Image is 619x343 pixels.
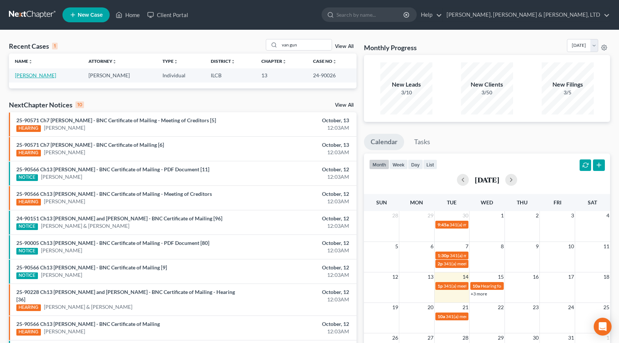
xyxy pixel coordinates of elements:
div: October, 12 [243,190,349,198]
span: 10 [567,242,575,251]
a: 25-90571 Ch7 [PERSON_NAME] - BNC Certificate of Mailing [6] [16,142,164,148]
div: 3/10 [380,89,432,96]
i: unfold_more [112,59,117,64]
span: 23 [532,303,539,312]
a: [PERSON_NAME] [41,271,82,279]
div: 3/50 [461,89,513,96]
span: 29 [497,333,504,342]
a: Attorneyunfold_more [88,58,117,64]
div: 12:03AM [243,149,349,156]
span: New Case [78,12,103,18]
span: 25 [603,303,610,312]
span: 341(a) meeting for [PERSON_NAME] & [PERSON_NAME] [444,283,555,289]
span: Mon [410,199,423,206]
span: 16 [532,272,539,281]
a: 25-90566 Ch13 [PERSON_NAME] - BNC Certificate of Mailing - Meeting of Creditors [16,191,212,197]
a: +3 more [471,291,487,297]
a: Tasks [407,134,437,150]
div: NOTICE [16,174,38,181]
span: 14 [462,272,469,281]
a: [PERSON_NAME] [41,173,82,181]
input: Search by name... [280,39,332,50]
span: Hearing for [PERSON_NAME] [481,283,539,289]
span: 28 [391,211,399,220]
h3: Monthly Progress [364,43,417,52]
td: ILCB [205,68,255,82]
span: 10a [438,314,445,319]
span: 27 [427,333,434,342]
span: 3 [570,211,575,220]
div: Open Intercom Messenger [594,318,612,336]
a: View All [335,44,354,49]
span: 22 [497,303,504,312]
a: 25-90566 Ch13 [PERSON_NAME] - BNC Certificate of Mailing [16,321,160,327]
span: 15 [497,272,504,281]
span: 1 [606,333,610,342]
button: list [423,159,437,169]
div: 12:03AM [243,296,349,303]
button: week [389,159,408,169]
div: New Leads [380,80,432,89]
a: 24-90151 Ch13 [PERSON_NAME] and [PERSON_NAME] - BNC Certificate of Mailing [96] [16,215,222,221]
div: 12:03AM [243,271,349,279]
i: unfold_more [28,59,33,64]
div: 12:03AM [243,173,349,181]
a: [PERSON_NAME] [44,328,85,335]
a: Client Portal [144,8,192,22]
div: HEARING [16,125,41,132]
div: 3/5 [542,89,594,96]
div: October, 13 [243,141,349,149]
div: HEARING [16,150,41,156]
div: NOTICE [16,248,38,255]
span: 29 [427,211,434,220]
span: Wed [481,199,493,206]
span: 21 [462,303,469,312]
div: NextChapter Notices [9,100,84,109]
a: 25-90228 Ch13 [PERSON_NAME] and [PERSON_NAME] - BNC Certificate of Mailing - Hearing [36] [16,289,235,302]
div: October, 12 [243,264,349,271]
i: unfold_more [174,59,178,64]
a: 25-90566 Ch13 [PERSON_NAME] - BNC Certificate of Mailing - PDF Document [11] [16,166,209,172]
span: 31 [567,333,575,342]
span: 9:45a [438,222,449,227]
span: Tue [447,199,457,206]
a: [PERSON_NAME] [41,247,82,254]
a: [PERSON_NAME] [44,124,85,132]
a: Nameunfold_more [15,58,33,64]
td: 13 [255,68,307,82]
span: 28 [462,333,469,342]
span: 5 [394,242,399,251]
span: 2p [438,261,443,266]
div: 12:03AM [243,328,349,335]
div: 10 [75,101,84,108]
input: Search by name... [336,8,404,22]
span: 4 [606,211,610,220]
span: 24 [567,303,575,312]
span: 1p [438,283,443,289]
div: HEARING [16,329,41,336]
a: [PERSON_NAME] & [PERSON_NAME] [44,303,132,311]
div: October, 12 [243,320,349,328]
a: [PERSON_NAME] & [PERSON_NAME] [41,222,129,230]
td: [PERSON_NAME] [83,68,156,82]
a: Chapterunfold_more [261,58,287,64]
span: 7 [465,242,469,251]
a: 25-90566 Ch13 [PERSON_NAME] - BNC Certificate of Mailing [9] [16,264,167,271]
span: 2 [535,211,539,220]
span: 30 [532,333,539,342]
div: October, 12 [243,239,349,247]
button: day [408,159,423,169]
span: 11 [603,242,610,251]
span: 26 [391,333,399,342]
div: Recent Cases [9,42,58,51]
a: [PERSON_NAME] [44,198,85,205]
button: month [369,159,389,169]
a: 25-90005 Ch13 [PERSON_NAME] - BNC Certificate of Mailing - PDF Document [80] [16,240,209,246]
span: 341(a) meeting for [PERSON_NAME] [446,314,518,319]
span: Sat [588,199,597,206]
span: Thu [517,199,528,206]
a: Districtunfold_more [211,58,235,64]
div: 12:03AM [243,198,349,205]
a: 25-90571 Ch7 [PERSON_NAME] - BNC Certificate of Mailing - Meeting of Creditors [5] [16,117,216,123]
div: October, 12 [243,215,349,222]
